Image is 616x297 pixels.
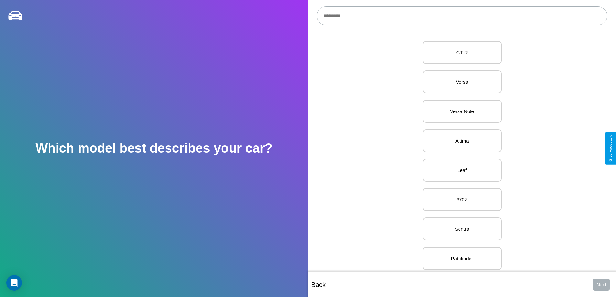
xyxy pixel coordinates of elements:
[608,135,613,162] div: Give Feedback
[430,78,494,86] p: Versa
[430,254,494,263] p: Pathfinder
[430,166,494,175] p: Leaf
[430,136,494,145] p: Altima
[6,275,22,291] div: Open Intercom Messenger
[430,48,494,57] p: GT-R
[593,279,610,291] button: Next
[311,279,326,291] p: Back
[430,195,494,204] p: 370Z
[430,107,494,116] p: Versa Note
[35,141,273,155] h2: Which model best describes your car?
[430,225,494,233] p: Sentra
